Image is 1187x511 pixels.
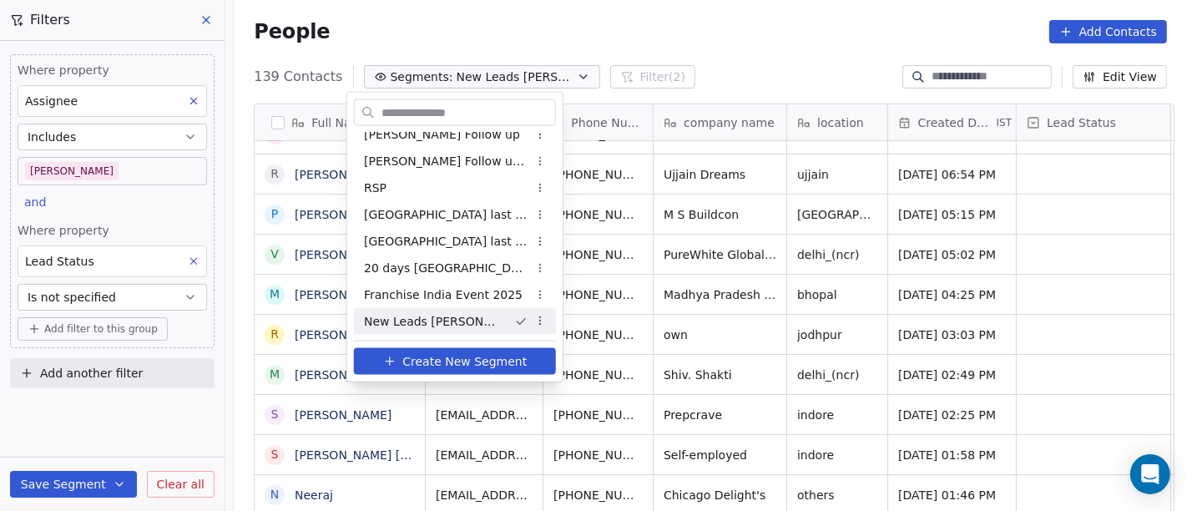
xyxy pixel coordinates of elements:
[354,348,556,375] button: Create New Segment
[402,352,527,370] span: Create New Segment
[364,312,501,330] span: New Leads [PERSON_NAME]
[364,125,520,143] span: [PERSON_NAME] Follow up
[364,259,528,276] span: 20 days [GEOGRAPHIC_DATA] ncr
[364,286,523,303] span: Franchise India Event 2025
[364,232,528,250] span: [GEOGRAPHIC_DATA] last 15 days
[364,205,528,223] span: [GEOGRAPHIC_DATA] last 15 days [DATE]
[364,179,386,196] span: RSP
[364,152,528,169] span: [PERSON_NAME] Follow up Hot Active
